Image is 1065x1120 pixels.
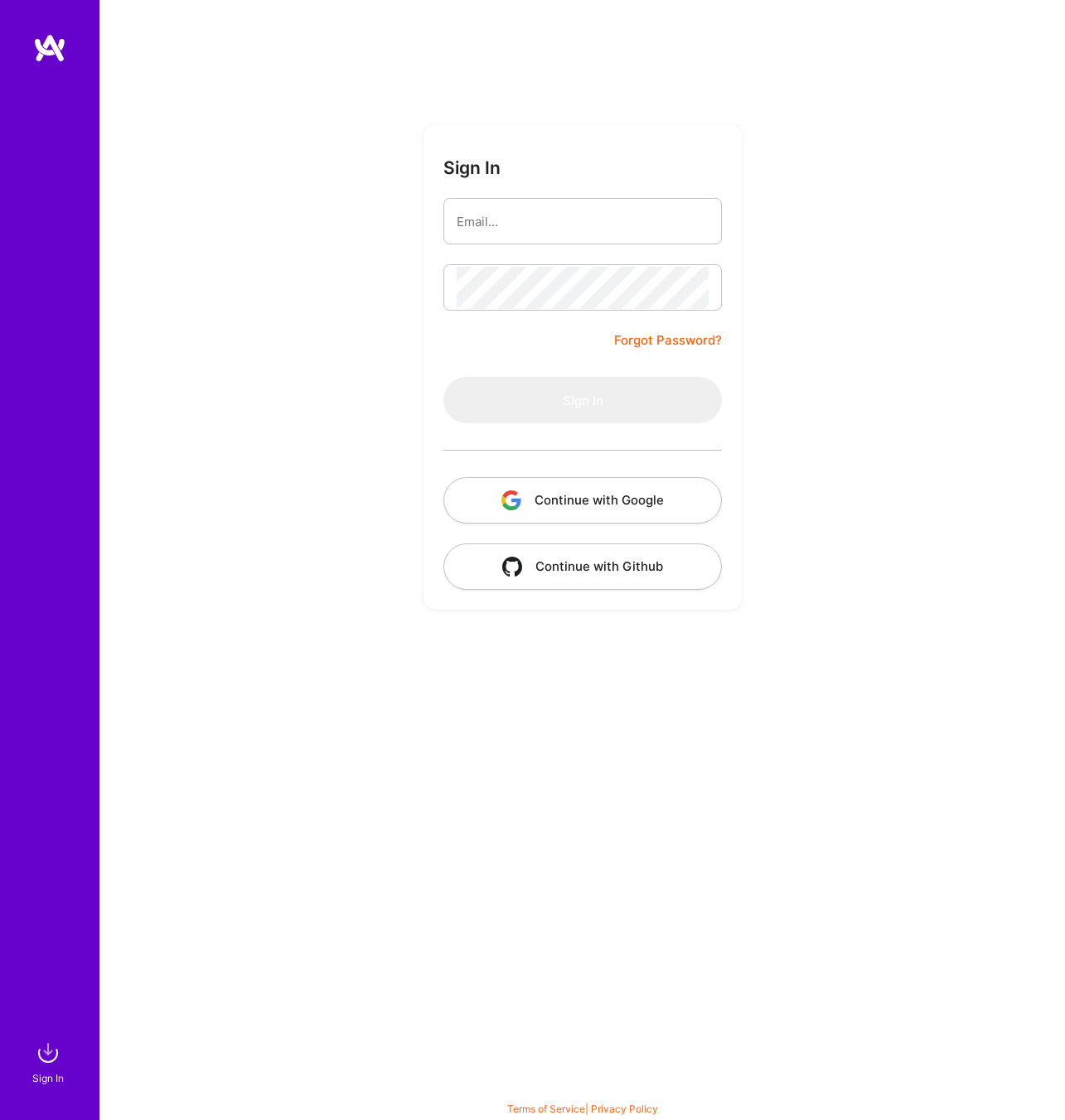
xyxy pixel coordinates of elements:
[591,1103,658,1115] a: Privacy Policy
[501,490,521,510] img: icon
[457,200,709,243] input: Email...
[443,477,722,524] button: Continue with Google
[614,331,722,350] a: Forgot Password?
[443,377,722,423] button: Sign In
[507,1103,585,1115] a: Terms of Service
[35,1036,65,1087] a: sign inSign In
[31,1036,65,1069] img: sign in
[502,557,522,577] img: icon
[443,157,501,178] h3: Sign In
[507,1103,658,1115] span: |
[443,543,722,590] button: Continue with Github
[99,1070,1065,1112] div: © 2025 ATeams Inc., All rights reserved.
[32,1069,64,1087] div: Sign In
[33,33,66,63] img: logo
